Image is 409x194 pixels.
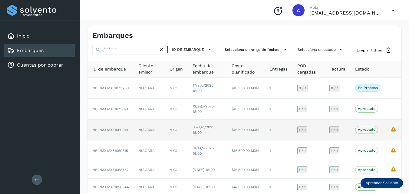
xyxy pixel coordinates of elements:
span: Limpiar filtros [357,48,382,53]
button: Selecciona un estado [295,45,347,55]
td: NIAGARA [134,99,165,120]
p: En proceso [358,86,378,90]
span: 1 / 1 [331,107,338,111]
span: NBL/MX.MX51068762 [92,168,129,172]
td: $16,500.00 MXN [227,161,265,179]
td: MXC [165,120,188,140]
span: Entregas [269,66,288,72]
span: Costo planificado [232,63,260,75]
span: 1 / 1 [299,128,306,132]
td: NIAGARA [134,120,165,140]
td: $16,500.00 MXN [227,120,265,140]
span: 1 / 1 [299,185,306,189]
span: NBL/MX.MX51069815 [92,149,128,153]
span: Cliente emisor [138,63,160,75]
td: MXC [165,161,188,179]
p: Aprobado [358,168,375,172]
td: NIAGARA [134,140,165,161]
span: 1 / 1 [331,185,338,189]
span: 0 / 1 [331,86,338,90]
p: Aprobado [358,185,375,189]
p: Proveedores [20,13,73,17]
span: 17/ago/2025 18:00 [193,83,213,93]
p: cobranza1@tmartin.mx [309,10,382,16]
button: Limpiar filtros [352,45,397,56]
span: 1 / 1 [331,168,338,172]
td: NIAGARA [134,78,165,99]
span: 05/ago/2025 18:00 [193,125,214,135]
button: Selecciona un rango de fechas [222,45,290,55]
span: Estado [355,66,369,72]
span: 1 / 1 [331,149,338,153]
h4: Embarques [92,31,133,40]
td: 1 [265,140,292,161]
td: $16,500.00 MXN [227,140,265,161]
span: POD cargadas [297,63,320,75]
td: MXC [165,99,188,120]
span: Fecha de embarque [193,63,222,75]
span: ID de embarque [92,66,126,72]
p: Hola, [309,5,382,10]
span: 1 / 1 [299,149,306,153]
td: 1 [265,78,292,99]
button: ID de embarque [170,45,215,54]
div: Inicio [4,29,75,43]
div: Embarques [4,44,75,57]
a: Cuentas por cobrar [17,62,63,68]
p: Aprender Solvento [365,181,398,186]
span: 0 / 1 [299,86,306,90]
td: $16,500.00 MXN [227,99,265,120]
span: [DATE] 18:00 [193,185,215,189]
span: 1 / 1 [299,168,306,172]
span: Factura [329,66,345,72]
td: 1 [265,161,292,179]
span: [DATE] 18:00 [193,168,215,172]
span: 01/ago/2025 18:00 [193,146,214,156]
div: Aprender Solvento [361,178,403,188]
span: NBL/MX.MX51058344 [92,185,129,189]
a: Embarques [17,48,44,53]
span: NBL/MX.MX51071763 [92,107,128,111]
a: Inicio [17,33,30,39]
span: 1 / 1 [331,128,338,132]
span: NBL/MX.MX51069814 [92,128,128,132]
div: Cuentas por cobrar [4,58,75,72]
span: NBL/MX.MX51073260 [92,86,129,90]
td: NIAGARA [134,161,165,179]
span: 1 / 1 [299,107,306,111]
p: Aprobado [358,127,375,132]
span: Origen [170,66,183,72]
p: Aprobado [358,148,375,153]
td: $16,500.00 MXN [227,78,265,99]
td: MXC [165,78,188,99]
td: MXC [165,140,188,161]
p: Aprobado [358,107,375,111]
td: 1 [265,120,292,140]
span: 12/ago/2025 18:00 [193,104,214,114]
td: 1 [265,99,292,120]
span: ID de embarque [172,47,204,52]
